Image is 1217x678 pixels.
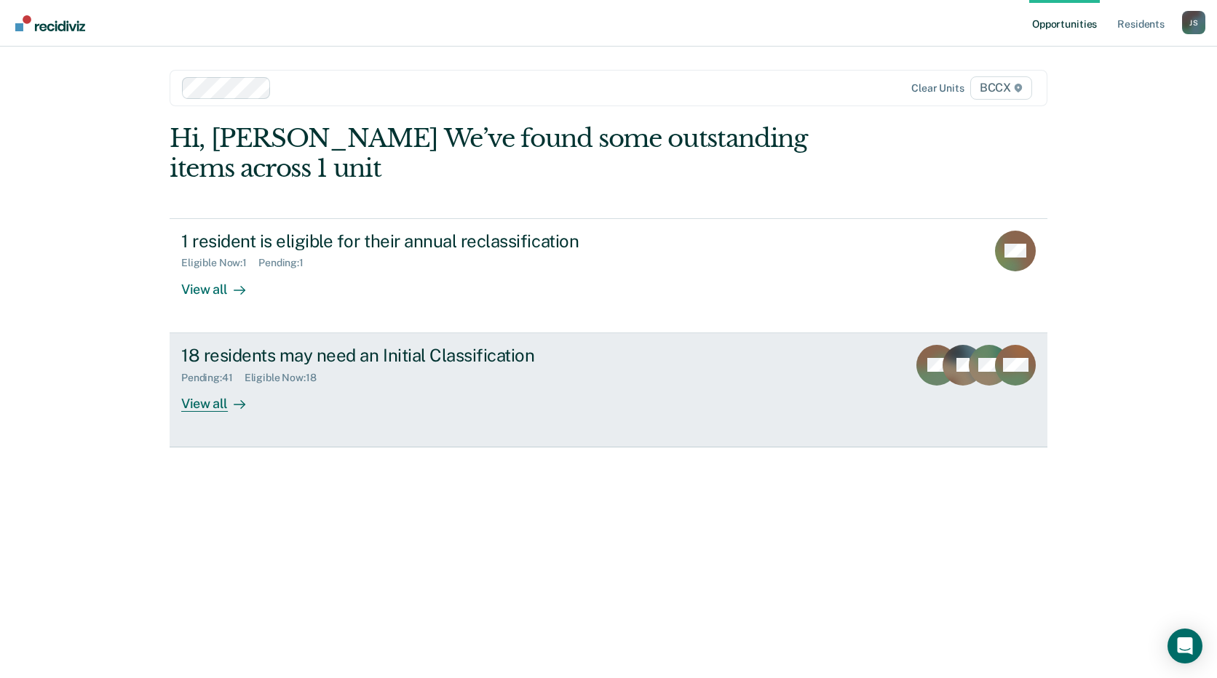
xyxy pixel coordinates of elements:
[181,231,692,252] div: 1 resident is eligible for their annual reclassification
[170,218,1047,333] a: 1 resident is eligible for their annual reclassificationEligible Now:1Pending:1View all
[1182,11,1205,34] button: Profile dropdown button
[181,372,245,384] div: Pending : 41
[1168,629,1202,663] div: Open Intercom Messenger
[181,345,692,366] div: 18 residents may need an Initial Classification
[1182,11,1205,34] div: J S
[15,15,85,31] img: Recidiviz
[258,257,315,269] div: Pending : 1
[170,333,1047,447] a: 18 residents may need an Initial ClassificationPending:41Eligible Now:18View all
[181,257,258,269] div: Eligible Now : 1
[170,124,872,183] div: Hi, [PERSON_NAME] We’ve found some outstanding items across 1 unit
[911,82,964,95] div: Clear units
[245,372,328,384] div: Eligible Now : 18
[181,269,263,298] div: View all
[181,383,263,412] div: View all
[970,76,1032,100] span: BCCX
